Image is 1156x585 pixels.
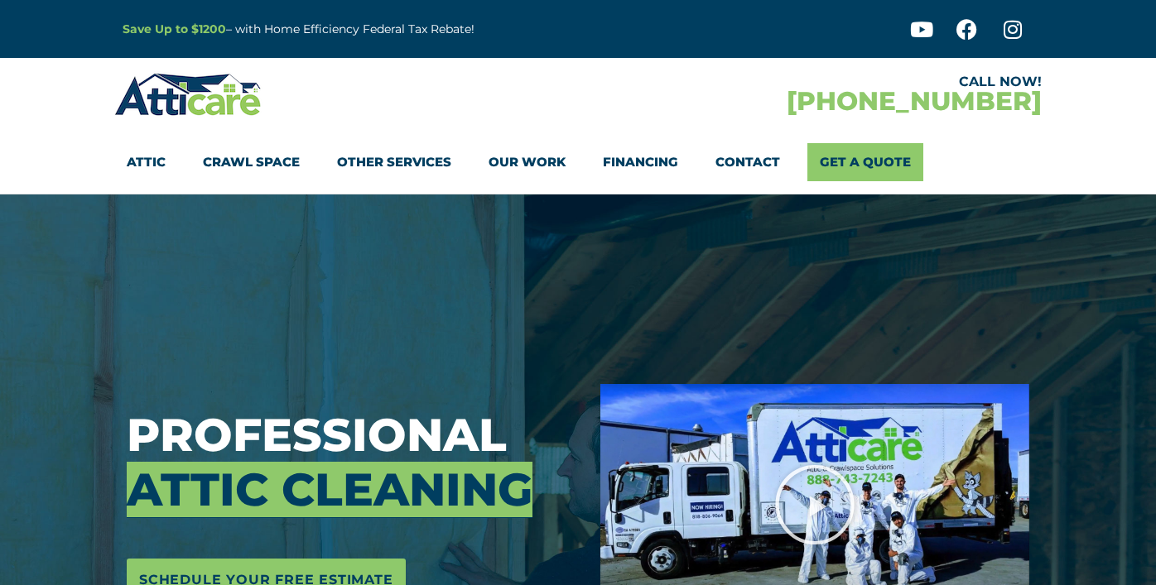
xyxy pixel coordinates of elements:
a: Other Services [337,143,451,181]
h3: Professional [127,408,576,517]
a: Financing [603,143,678,181]
span: Attic Cleaning [127,462,532,517]
a: Get A Quote [807,143,923,181]
a: Contact [715,143,780,181]
a: Attic [127,143,166,181]
div: Play Video [773,463,856,546]
nav: Menu [127,143,1029,181]
a: Save Up to $1200 [123,22,226,36]
a: Crawl Space [203,143,300,181]
a: Our Work [489,143,566,181]
p: – with Home Efficiency Federal Tax Rebate! [123,20,659,39]
div: CALL NOW! [578,75,1042,89]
